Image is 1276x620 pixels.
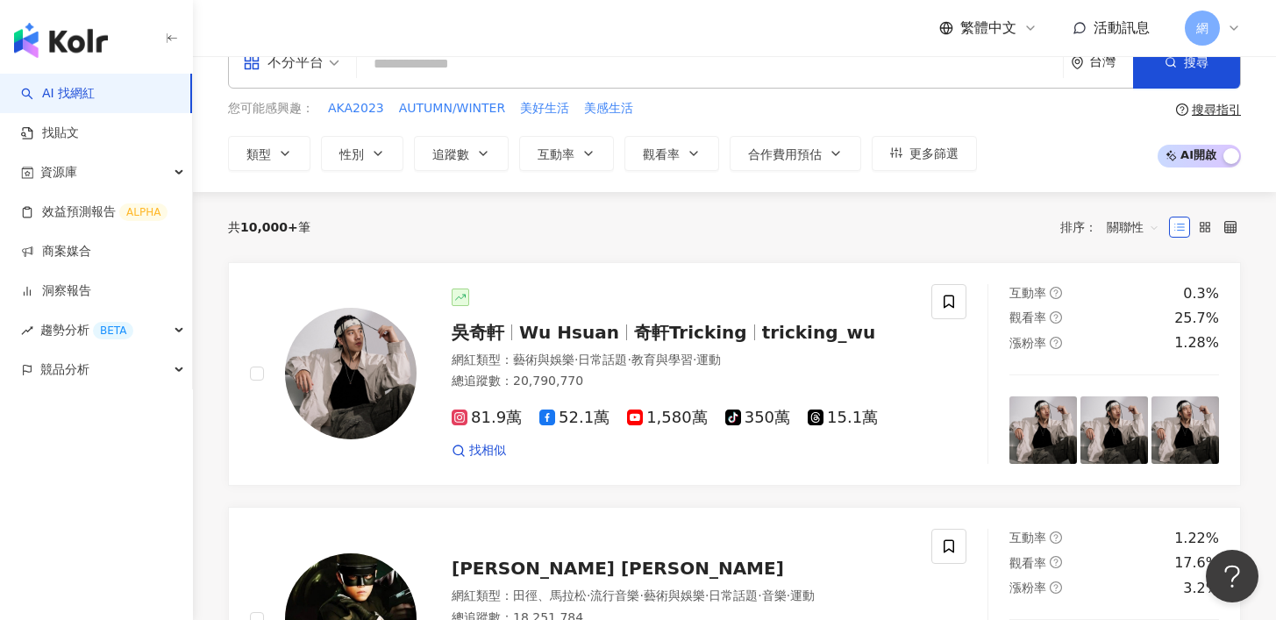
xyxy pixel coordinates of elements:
span: 15.1萬 [808,409,878,427]
span: 趨勢分析 [40,310,133,350]
button: 類型 [228,136,310,171]
span: 52.1萬 [539,409,609,427]
div: 台灣 [1089,54,1133,69]
span: 網 [1196,18,1208,38]
span: question-circle [1176,103,1188,116]
div: 17.6% [1174,553,1219,573]
span: 互動率 [538,147,574,161]
span: 類型 [246,147,271,161]
button: AUTUMN/WINTER [398,99,506,118]
span: 吳奇軒 [452,322,504,343]
img: KOL Avatar [285,308,417,439]
span: · [574,353,578,367]
span: question-circle [1050,556,1062,568]
button: 合作費用預估 [730,136,861,171]
span: 流行音樂 [590,588,639,602]
span: AUTUMN/WINTER [399,100,505,118]
button: AKA2023 [327,99,385,118]
span: 漲粉率 [1009,336,1046,350]
span: 活動訊息 [1094,19,1150,36]
button: 美感生活 [583,99,634,118]
iframe: Help Scout Beacon - Open [1206,550,1258,602]
button: 互動率 [519,136,614,171]
div: 搜尋指引 [1192,103,1241,117]
span: question-circle [1050,287,1062,299]
span: question-circle [1050,337,1062,349]
div: 不分平台 [243,48,324,76]
span: 觀看率 [643,147,680,161]
span: 日常話題 [709,588,758,602]
a: 找相似 [452,442,506,460]
span: 美感生活 [584,100,633,118]
div: 網紅類型 ： [452,352,910,369]
img: post-image [1151,396,1219,464]
span: 美好生活 [520,100,569,118]
span: 日常話題 [578,353,627,367]
span: question-circle [1050,581,1062,594]
button: 更多篩選 [872,136,977,171]
div: 共 筆 [228,220,310,234]
img: post-image [1009,396,1077,464]
span: 更多篩選 [909,146,959,160]
div: 1.28% [1174,333,1219,353]
span: appstore [243,53,260,71]
div: 排序： [1060,213,1169,241]
span: 搜尋 [1184,55,1208,69]
div: 3.2% [1183,579,1219,598]
a: 效益預測報告ALPHA [21,203,168,221]
span: tricking_wu [762,322,876,343]
span: · [587,588,590,602]
span: [PERSON_NAME] [PERSON_NAME] [452,558,784,579]
span: AKA2023 [328,100,384,118]
span: 找相似 [469,442,506,460]
span: · [787,588,790,602]
span: 合作費用預估 [748,147,822,161]
span: · [758,588,761,602]
button: 美好生活 [519,99,570,118]
span: 性別 [339,147,364,161]
span: rise [21,324,33,337]
div: 總追蹤數 ： 20,790,770 [452,373,910,390]
span: 音樂 [762,588,787,602]
div: 0.3% [1183,284,1219,303]
button: 性別 [321,136,403,171]
div: 1.22% [1174,529,1219,548]
span: 教育與學習 [631,353,693,367]
span: 運動 [790,588,815,602]
a: 洞察報告 [21,282,91,300]
span: 1,580萬 [627,409,708,427]
span: 運動 [696,353,721,367]
div: BETA [93,322,133,339]
span: question-circle [1050,311,1062,324]
span: 10,000+ [240,220,298,234]
span: 競品分析 [40,350,89,389]
span: 田徑、馬拉松 [513,588,587,602]
span: 350萬 [725,409,790,427]
button: 搜尋 [1133,36,1240,89]
a: KOL Avatar吳奇軒Wu Hsuan奇軒Trickingtricking_wu網紅類型：藝術與娛樂·日常話題·教育與學習·運動總追蹤數：20,790,77081.9萬52.1萬1,580萬... [228,262,1241,486]
span: 互動率 [1009,286,1046,300]
span: 藝術與娛樂 [644,588,705,602]
a: searchAI 找網紅 [21,85,95,103]
span: · [627,353,631,367]
span: Wu Hsuan [519,322,619,343]
span: 繁體中文 [960,18,1016,38]
span: 81.9萬 [452,409,522,427]
span: 您可能感興趣： [228,100,314,118]
span: 關聯性 [1107,213,1159,241]
a: 找貼文 [21,125,79,142]
span: · [693,353,696,367]
span: 追蹤數 [432,147,469,161]
span: 資源庫 [40,153,77,192]
span: question-circle [1050,531,1062,544]
span: 漲粉率 [1009,581,1046,595]
span: environment [1071,56,1084,69]
span: · [705,588,709,602]
span: 觀看率 [1009,556,1046,570]
img: post-image [1080,396,1148,464]
span: 奇軒Tricking [634,322,747,343]
span: 互動率 [1009,531,1046,545]
span: 觀看率 [1009,310,1046,324]
img: logo [14,23,108,58]
span: 藝術與娛樂 [513,353,574,367]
